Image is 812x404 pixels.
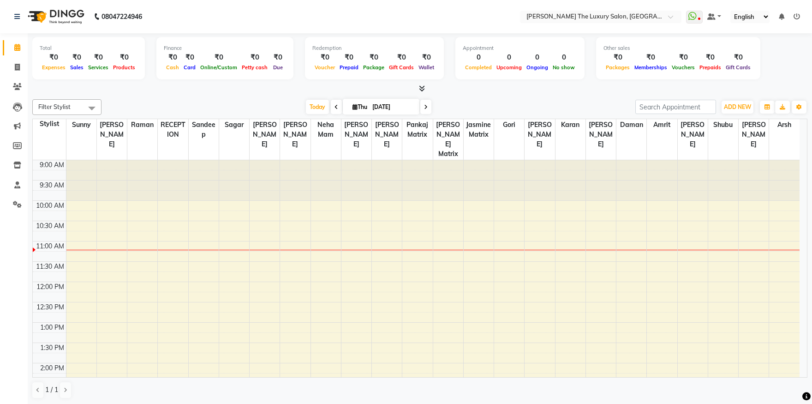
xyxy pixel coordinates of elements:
span: Sales [68,64,86,71]
span: Services [86,64,111,71]
div: ₹0 [603,52,632,63]
button: ADD NEW [722,101,753,114]
div: Finance [164,44,286,52]
b: 08047224946 [101,4,142,30]
span: Card [181,64,198,71]
span: [PERSON_NAME] [739,119,769,150]
div: ₹0 [361,52,387,63]
span: Gift Cards [723,64,753,71]
span: pankaj matrix [402,119,432,140]
span: Gori [494,119,524,131]
span: amrit [647,119,677,131]
span: Filter Stylist [38,103,71,110]
div: ₹0 [669,52,697,63]
span: ADD NEW [724,103,751,110]
div: ₹0 [181,52,198,63]
div: 10:30 AM [34,221,66,231]
span: [PERSON_NAME] [250,119,280,150]
span: [PERSON_NAME] [678,119,708,150]
span: Wallet [416,64,436,71]
span: [PERSON_NAME] [586,119,616,150]
div: ₹0 [111,52,137,63]
div: ₹0 [632,52,669,63]
div: 0 [524,52,550,63]
span: Products [111,64,137,71]
span: 1 / 1 [45,385,58,395]
div: 0 [550,52,577,63]
div: ₹0 [312,52,337,63]
input: 2025-09-04 [370,100,416,114]
div: Appointment [463,44,577,52]
span: [PERSON_NAME] [97,119,127,150]
div: ₹0 [198,52,239,63]
span: No show [550,64,577,71]
span: shubu [708,119,738,131]
span: [PERSON_NAME] [372,119,402,150]
div: 2:00 PM [38,363,66,373]
span: Ongoing [524,64,550,71]
div: ₹0 [416,52,436,63]
div: ₹0 [270,52,286,63]
iframe: chat widget [773,367,803,395]
div: ₹0 [387,52,416,63]
span: neha mam [311,119,341,140]
div: 11:30 AM [34,262,66,271]
span: Memberships [632,64,669,71]
div: ₹0 [86,52,111,63]
span: Gift Cards [387,64,416,71]
span: Petty cash [239,64,270,71]
div: Redemption [312,44,436,52]
span: Raman [127,119,157,131]
span: Daman [616,119,646,131]
div: 12:00 PM [35,282,66,292]
div: 0 [463,52,494,63]
span: Thu [350,103,370,110]
img: logo [24,4,87,30]
span: karan [555,119,585,131]
span: Upcoming [494,64,524,71]
span: Vouchers [669,64,697,71]
span: Package [361,64,387,71]
div: 9:30 AM [38,181,66,190]
span: Today [306,100,329,114]
div: 1:30 PM [38,343,66,353]
span: sagar [219,119,249,131]
span: sandeep [189,119,219,140]
span: Online/Custom [198,64,239,71]
span: Packages [603,64,632,71]
span: jasmine matrix [464,119,494,140]
span: RECEPTION [158,119,188,140]
span: Prepaid [337,64,361,71]
span: [PERSON_NAME] matrix [433,119,463,160]
div: Total [40,44,137,52]
div: ₹0 [723,52,753,63]
div: 11:00 AM [34,241,66,251]
span: Voucher [312,64,337,71]
div: 10:00 AM [34,201,66,211]
input: Search Appointment [635,100,716,114]
div: 0 [494,52,524,63]
span: Due [271,64,285,71]
span: Sunny [66,119,96,131]
div: ₹0 [40,52,68,63]
span: Prepaids [697,64,723,71]
span: Cash [164,64,181,71]
div: 1:00 PM [38,323,66,332]
span: [PERSON_NAME] [525,119,555,150]
span: [PERSON_NAME] [341,119,371,150]
span: arsh [769,119,800,131]
div: Other sales [603,44,753,52]
span: Expenses [40,64,68,71]
div: Stylist [33,119,66,129]
div: ₹0 [164,52,181,63]
div: 12:30 PM [35,302,66,312]
div: ₹0 [68,52,86,63]
div: ₹0 [239,52,270,63]
span: [PERSON_NAME] [280,119,310,150]
div: 9:00 AM [38,160,66,170]
div: ₹0 [337,52,361,63]
div: ₹0 [697,52,723,63]
span: Completed [463,64,494,71]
